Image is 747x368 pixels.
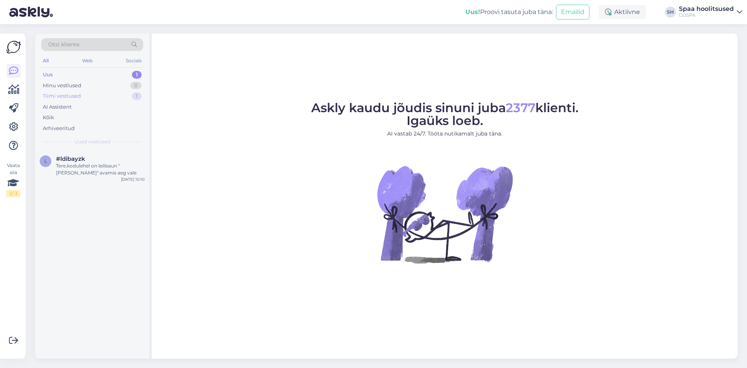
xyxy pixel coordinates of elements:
[465,7,553,17] div: Proovi tasuta juba täna:
[665,7,676,18] div: SH
[679,12,734,18] div: GOSPA
[311,130,579,138] p: AI vastab 24/7. Tööta nutikamalt juba täna.
[43,125,75,132] div: Arhiveeritud
[43,114,54,121] div: Kõik
[599,5,646,19] div: Aktiivne
[44,158,47,164] span: l
[56,162,145,176] div: Tere,kodulehel on leilisaun "[PERSON_NAME]" avamis aeg vale
[679,6,742,18] a: Spaa hoolitsusedGOSPA
[6,162,20,197] div: Vaata siia
[132,92,142,100] div: 1
[48,40,79,49] span: Otsi kliente
[556,5,589,19] button: Emailid
[56,155,85,162] span: #ldibayzk
[130,82,142,90] div: 0
[43,82,81,90] div: Minu vestlused
[43,103,72,111] div: AI Assistent
[6,40,21,55] img: Askly Logo
[506,100,535,115] span: 2377
[81,56,94,66] div: Web
[74,138,110,145] span: Uued vestlused
[465,8,480,16] b: Uus!
[41,56,50,66] div: All
[679,6,734,12] div: Spaa hoolitsused
[311,100,579,128] span: Askly kaudu jõudis sinuni juba klienti. Igaüks loeb.
[132,71,142,79] div: 1
[6,190,20,197] div: 2 / 3
[121,176,145,182] div: [DATE] 10:10
[43,71,53,79] div: Uus
[375,144,515,284] img: No Chat active
[124,56,143,66] div: Socials
[43,92,81,100] div: Tiimi vestlused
